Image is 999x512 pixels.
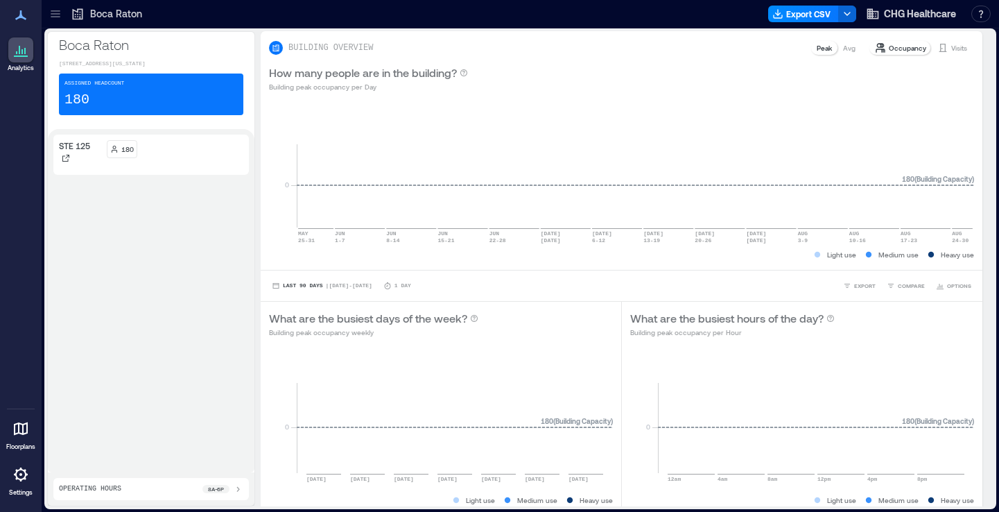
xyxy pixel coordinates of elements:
button: OPTIONS [933,279,974,293]
button: COMPARE [884,279,928,293]
span: EXPORT [854,282,876,290]
text: [DATE] [747,237,767,244]
p: Building peak occupancy weekly [269,327,478,338]
p: What are the busiest hours of the day? [630,310,824,327]
text: 15-21 [437,237,454,244]
p: Avg [843,42,855,53]
text: [DATE] [525,476,545,482]
text: 4pm [867,476,878,482]
text: 22-28 [489,237,506,244]
p: Boca Raton [59,35,243,54]
p: Medium use [517,495,557,506]
text: AUG [952,230,962,237]
p: Assigned Headcount [64,79,124,87]
text: 4am [718,476,728,482]
p: Heavy use [941,495,974,506]
span: COMPARE [898,282,925,290]
p: Floorplans [6,443,35,451]
button: CHG Healthcare [862,3,960,25]
text: [DATE] [481,476,501,482]
a: Floorplans [2,412,40,455]
button: Last 90 Days |[DATE]-[DATE] [269,279,375,293]
p: Visits [951,42,967,53]
span: OPTIONS [947,282,971,290]
text: [DATE] [541,230,561,237]
p: Light use [827,249,856,260]
text: AUG [798,230,808,237]
text: AUG [901,230,911,237]
text: [DATE] [568,476,589,482]
text: [DATE] [541,237,561,244]
p: Occupancy [889,42,926,53]
text: 1-7 [335,237,345,244]
a: Analytics [3,33,38,76]
text: 13-19 [643,237,660,244]
text: 8pm [917,476,928,482]
p: Settings [9,488,33,497]
text: 25-31 [298,237,315,244]
text: 17-23 [901,237,917,244]
text: [DATE] [643,230,663,237]
text: AUG [849,230,860,237]
text: JUN [386,230,397,237]
span: CHG Healthcare [884,7,956,21]
p: 180 [121,144,134,155]
p: Light use [827,495,856,506]
a: Settings [4,458,37,501]
p: Peak [817,42,832,53]
text: JUN [437,230,448,237]
p: Light use [466,495,495,506]
p: Heavy use [941,249,974,260]
text: MAY [298,230,309,237]
text: JUN [489,230,500,237]
text: 8-14 [386,237,399,244]
p: Medium use [878,495,919,506]
text: [DATE] [437,476,458,482]
text: 20-26 [695,237,711,244]
p: How many people are in the building? [269,65,457,81]
p: [STREET_ADDRESS][US_STATE] [59,60,243,68]
text: [DATE] [695,230,715,237]
text: 3-9 [798,237,808,244]
p: BUILDING OVERVIEW [288,42,373,53]
p: Analytics [8,64,34,72]
p: 1 Day [394,282,411,290]
p: Boca Raton [90,7,142,21]
text: 12am [668,476,681,482]
p: Building peak occupancy per Day [269,81,468,92]
p: Medium use [878,249,919,260]
p: Heavy use [580,495,613,506]
p: Building peak occupancy per Hour [630,327,835,338]
text: [DATE] [350,476,370,482]
text: [DATE] [394,476,414,482]
p: 180 [64,90,89,110]
text: [DATE] [306,476,327,482]
text: 8am [767,476,778,482]
text: 12pm [817,476,831,482]
p: What are the busiest days of the week? [269,310,467,327]
p: STE 125 [59,140,90,151]
button: Export CSV [768,6,839,22]
text: [DATE] [592,230,612,237]
button: EXPORT [840,279,878,293]
p: 8a - 6p [208,485,224,493]
text: [DATE] [747,230,767,237]
text: 10-16 [849,237,866,244]
text: 24-30 [952,237,968,244]
tspan: 0 [646,423,650,431]
text: 6-12 [592,237,605,244]
tspan: 0 [285,423,289,431]
text: JUN [335,230,345,237]
tspan: 0 [285,180,289,189]
p: Operating Hours [59,484,121,495]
